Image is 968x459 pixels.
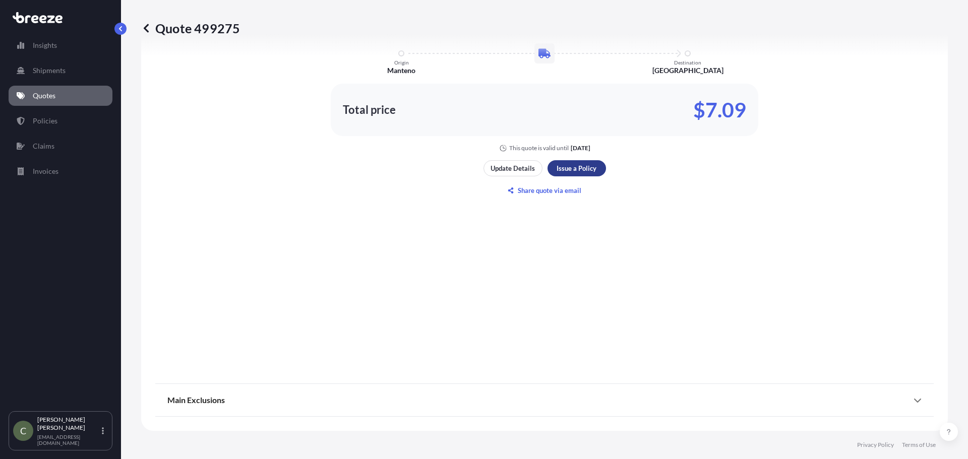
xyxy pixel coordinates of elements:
span: C [20,426,26,436]
p: $7.09 [693,102,746,118]
p: Quote 499275 [141,20,240,36]
a: Terms of Use [902,441,936,449]
p: Invoices [33,166,58,176]
a: Invoices [9,161,112,181]
button: Issue a Policy [548,160,606,176]
p: [EMAIL_ADDRESS][DOMAIN_NAME] [37,434,100,446]
p: Claims [33,141,54,151]
a: Quotes [9,86,112,106]
div: Main Exclusions [167,388,922,412]
p: [GEOGRAPHIC_DATA] [652,65,723,76]
p: Destination [674,59,701,65]
p: Policies [33,116,57,126]
p: Quotes [33,91,55,101]
p: Insights [33,40,57,50]
p: Share quote via email [518,185,581,195]
p: This quote is valid until [509,144,569,152]
button: Share quote via email [483,182,606,199]
p: Origin [394,59,409,65]
a: Claims [9,136,112,156]
span: Main Exclusions [167,395,225,405]
a: Policies [9,111,112,131]
a: Insights [9,35,112,55]
p: Issue a Policy [557,163,596,173]
p: Update Details [491,163,535,173]
p: [PERSON_NAME] [PERSON_NAME] [37,416,100,432]
a: Privacy Policy [857,441,894,449]
p: [DATE] [571,144,590,152]
a: Shipments [9,60,112,81]
p: Total price [343,105,396,115]
button: Update Details [483,160,542,176]
p: Manteno [387,65,415,76]
p: Shipments [33,65,66,76]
